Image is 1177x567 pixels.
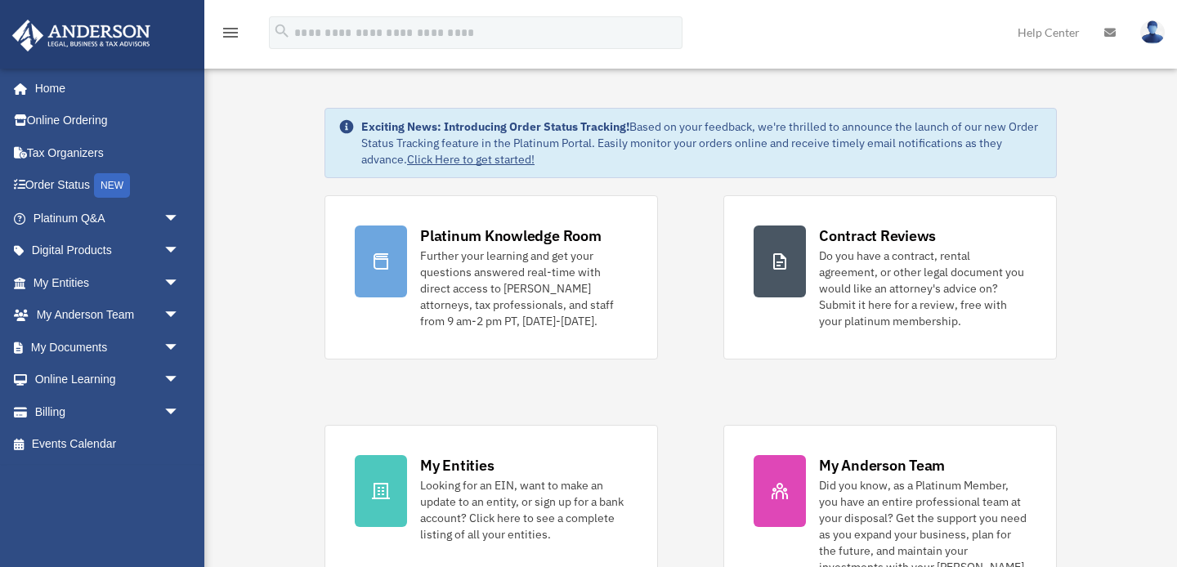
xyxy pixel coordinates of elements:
a: Tax Organizers [11,136,204,169]
i: search [273,22,291,40]
img: Anderson Advisors Platinum Portal [7,20,155,51]
div: My Anderson Team [819,455,945,475]
a: Online Ordering [11,105,204,137]
a: My Documentsarrow_drop_down [11,331,204,364]
strong: Exciting News: Introducing Order Status Tracking! [361,119,629,134]
a: Platinum Q&Aarrow_drop_down [11,202,204,234]
i: menu [221,23,240,42]
a: Online Learningarrow_drop_down [11,364,204,396]
span: arrow_drop_down [163,202,196,235]
span: arrow_drop_down [163,395,196,429]
div: Further your learning and get your questions answered real-time with direct access to [PERSON_NAM... [420,248,628,329]
div: Based on your feedback, we're thrilled to announce the launch of our new Order Status Tracking fe... [361,118,1043,167]
a: My Entitiesarrow_drop_down [11,266,204,299]
div: Do you have a contract, rental agreement, or other legal document you would like an attorney's ad... [819,248,1027,329]
div: My Entities [420,455,494,475]
span: arrow_drop_down [163,266,196,300]
span: arrow_drop_down [163,364,196,397]
a: Click Here to get started! [407,152,535,167]
a: Order StatusNEW [11,169,204,203]
a: Platinum Knowledge Room Further your learning and get your questions answered real-time with dire... [324,195,658,359]
a: menu [221,29,240,42]
div: NEW [94,173,130,198]
div: Platinum Knowledge Room [420,225,602,246]
div: Contract Reviews [819,225,936,246]
a: Digital Productsarrow_drop_down [11,234,204,267]
div: Looking for an EIN, want to make an update to an entity, or sign up for a bank account? Click her... [420,477,628,542]
a: My Anderson Teamarrow_drop_down [11,299,204,332]
a: Events Calendar [11,428,204,461]
span: arrow_drop_down [163,331,196,364]
a: Home [11,72,196,105]
a: Contract Reviews Do you have a contract, rental agreement, or other legal document you would like... [723,195,1057,359]
a: Billingarrow_drop_down [11,395,204,428]
span: arrow_drop_down [163,299,196,333]
img: User Pic [1140,20,1165,44]
span: arrow_drop_down [163,234,196,268]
